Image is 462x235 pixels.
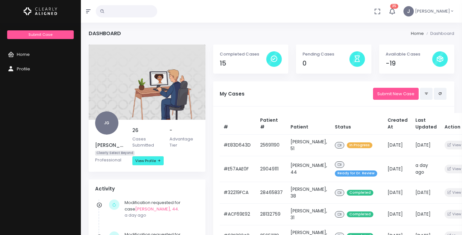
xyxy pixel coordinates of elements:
[412,156,441,182] td: a day ago
[384,134,412,156] td: [DATE]
[287,134,331,156] td: [PERSON_NAME], 51
[302,51,349,57] p: Pending Cases
[412,203,441,225] td: [DATE]
[132,128,162,133] h5: 26
[256,156,287,182] td: 29049111
[170,128,199,133] h5: -
[24,5,57,18] img: Logo Horizontal
[95,157,125,163] p: Professional
[17,66,30,72] span: Profile
[335,170,377,177] span: Ready for Dr. Review
[95,111,118,135] span: JG
[125,199,196,219] div: Modification requested for case .
[125,212,196,219] p: a day ago
[347,211,373,218] span: Completed
[256,203,287,225] td: 28132759
[287,182,331,203] td: [PERSON_NAME], 38
[132,156,164,165] a: View Profile
[220,182,256,203] td: #32219FCA
[95,142,125,148] h5: [PERSON_NAME]
[347,190,373,196] span: Completed
[411,30,424,37] li: Home
[256,134,287,156] td: 25691190
[412,113,441,135] th: Last Updated
[28,32,52,37] span: Submit Case
[17,51,30,57] span: Home
[287,203,331,225] td: [PERSON_NAME], 31
[220,91,373,97] h5: My Cases
[386,60,432,67] h4: -19
[256,113,287,135] th: Patient #
[220,156,256,182] td: #E57AAE0F
[384,182,412,203] td: [DATE]
[7,30,73,39] a: Submit Case
[302,60,349,67] h4: 0
[412,134,441,156] td: [DATE]
[135,206,178,212] a: [PERSON_NAME], 44
[415,8,450,15] span: [PERSON_NAME]
[89,30,121,36] h4: Dashboard
[287,156,331,182] td: [PERSON_NAME], 44
[256,182,287,203] td: 28465837
[412,182,441,203] td: [DATE]
[95,186,199,192] h4: Activity
[95,151,135,156] span: Clearly Select Beyond
[132,136,162,148] p: Cases Submitted
[220,60,266,67] h4: 15
[390,4,398,9] span: 35
[373,88,419,100] a: Submit New Case
[220,113,256,135] th: #
[170,136,199,148] p: Advantage Tier
[384,113,412,135] th: Created At
[331,113,384,135] th: Status
[287,113,331,135] th: Patient
[220,134,256,156] td: #E83D643D
[347,142,372,148] span: In Progress
[220,203,256,225] td: #ACF69E92
[424,30,454,37] li: Dashboard
[384,203,412,225] td: [DATE]
[403,6,414,16] span: J
[386,51,432,57] p: Available Cases
[384,156,412,182] td: [DATE]
[220,51,266,57] p: Completed Cases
